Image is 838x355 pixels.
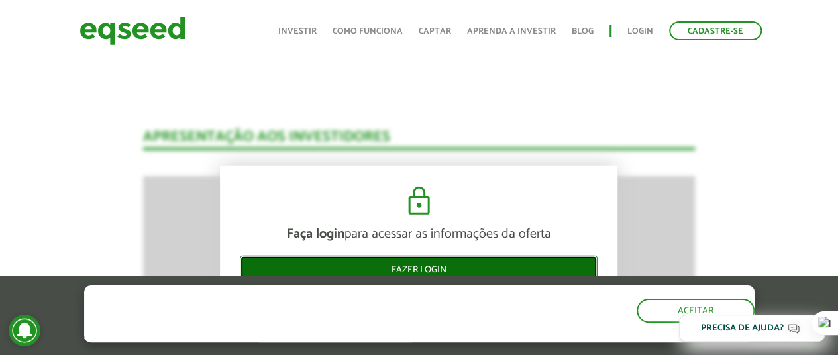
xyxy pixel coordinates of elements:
[333,27,403,36] a: Como funciona
[419,27,451,36] a: Captar
[79,13,185,48] img: EqSeed
[259,331,412,342] a: política de privacidade e de cookies
[637,299,755,323] button: Aceitar
[403,185,435,217] img: cadeado.svg
[627,27,653,36] a: Login
[240,227,598,242] p: para acessar as informações da oferta
[84,330,486,342] p: Ao clicar em "aceitar", você aceita nossa .
[669,21,762,40] a: Cadastre-se
[287,223,344,245] strong: Faça login
[84,285,486,327] h5: O site da EqSeed utiliza cookies para melhorar sua navegação.
[240,256,598,283] a: Fazer login
[572,27,594,36] a: Blog
[467,27,556,36] a: Aprenda a investir
[278,27,317,36] a: Investir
